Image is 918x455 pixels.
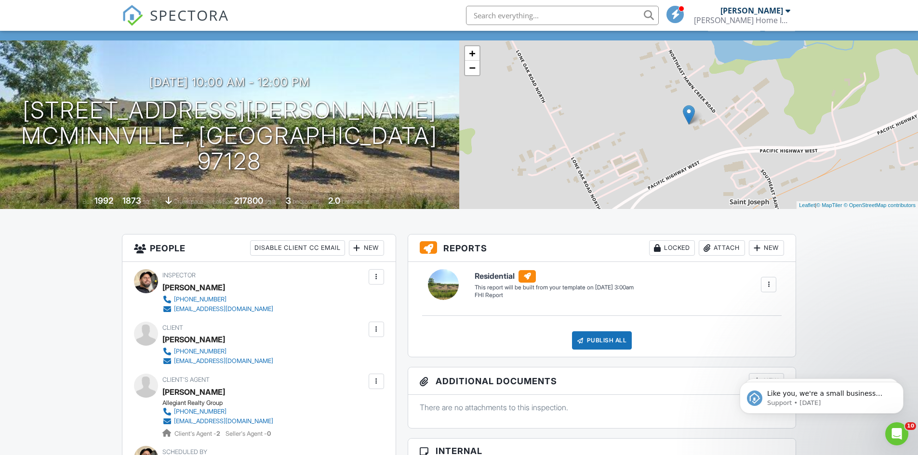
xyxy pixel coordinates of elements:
div: 1873 [122,195,141,206]
div: | [797,201,918,209]
span: sq.ft. [265,198,277,205]
div: New [749,240,784,256]
span: bathrooms [342,198,369,205]
strong: 0 [267,430,271,437]
a: Zoom out [465,61,479,75]
span: Seller's Agent - [226,430,271,437]
a: [PHONE_NUMBER] [162,347,273,356]
a: © OpenStreetMap contributors [844,202,916,208]
a: [PHONE_NUMBER] [162,407,273,416]
strong: 2 [216,430,220,437]
span: Client's Agent - [174,430,222,437]
div: This report will be built from your template on [DATE] 3:00am [475,284,634,291]
a: [EMAIL_ADDRESS][DOMAIN_NAME] [162,356,273,366]
p: There are no attachments to this inspection. [420,402,785,413]
div: [EMAIL_ADDRESS][DOMAIN_NAME] [174,357,273,365]
h3: Reports [408,234,796,262]
span: Lot Size [213,198,233,205]
span: bedrooms [293,198,319,205]
span: 10 [905,422,916,430]
span: Built [82,198,93,205]
div: 3 [286,195,291,206]
div: FHI Report [475,291,634,299]
div: [PHONE_NUMBER] [174,296,226,303]
span: sq. ft. [143,198,156,205]
a: Zoom in [465,46,479,61]
div: 2.0 [328,195,340,206]
a: Leaflet [799,202,815,208]
h6: Residential [475,270,634,283]
iframe: Intercom live chat [885,422,908,445]
span: Client's Agent [162,376,210,383]
span: Client [162,324,183,331]
div: Allegiant Realty Group [162,399,281,407]
div: Locked [649,240,695,256]
div: Client View [707,18,761,31]
div: [PERSON_NAME] [162,280,225,295]
span: Inspector [162,272,196,279]
div: [PHONE_NUMBER] [174,408,226,416]
iframe: Intercom notifications message [725,362,918,429]
h3: Additional Documents [408,367,796,395]
input: Search everything... [466,6,659,25]
div: Publish All [572,331,632,350]
a: [PERSON_NAME] [162,385,225,399]
h1: [STREET_ADDRESS][PERSON_NAME] McMinnville, [GEOGRAPHIC_DATA] 97128 [15,98,444,174]
div: [EMAIL_ADDRESS][DOMAIN_NAME] [174,417,273,425]
div: [PHONE_NUMBER] [174,348,226,355]
div: 1992 [94,195,113,206]
a: [EMAIL_ADDRESS][DOMAIN_NAME] [162,416,273,426]
div: Frisbie Home Inspection [694,15,790,25]
div: More [764,18,796,31]
a: [PHONE_NUMBER] [162,295,273,304]
div: [PERSON_NAME] [720,6,783,15]
span: SPECTORA [150,5,229,25]
span: crawlspace [173,198,203,205]
div: Disable Client CC Email [250,240,345,256]
div: [PERSON_NAME] [162,332,225,347]
div: New [349,240,384,256]
div: Attach [699,240,745,256]
h3: [DATE] 10:00 am - 12:00 pm [149,76,310,89]
h3: People [122,234,396,262]
div: 217800 [234,195,263,206]
div: [EMAIL_ADDRESS][DOMAIN_NAME] [174,305,273,313]
a: © MapTiler [816,202,842,208]
a: SPECTORA [122,13,229,33]
a: [EMAIL_ADDRESS][DOMAIN_NAME] [162,304,273,314]
img: The Best Home Inspection Software - Spectora [122,5,143,26]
